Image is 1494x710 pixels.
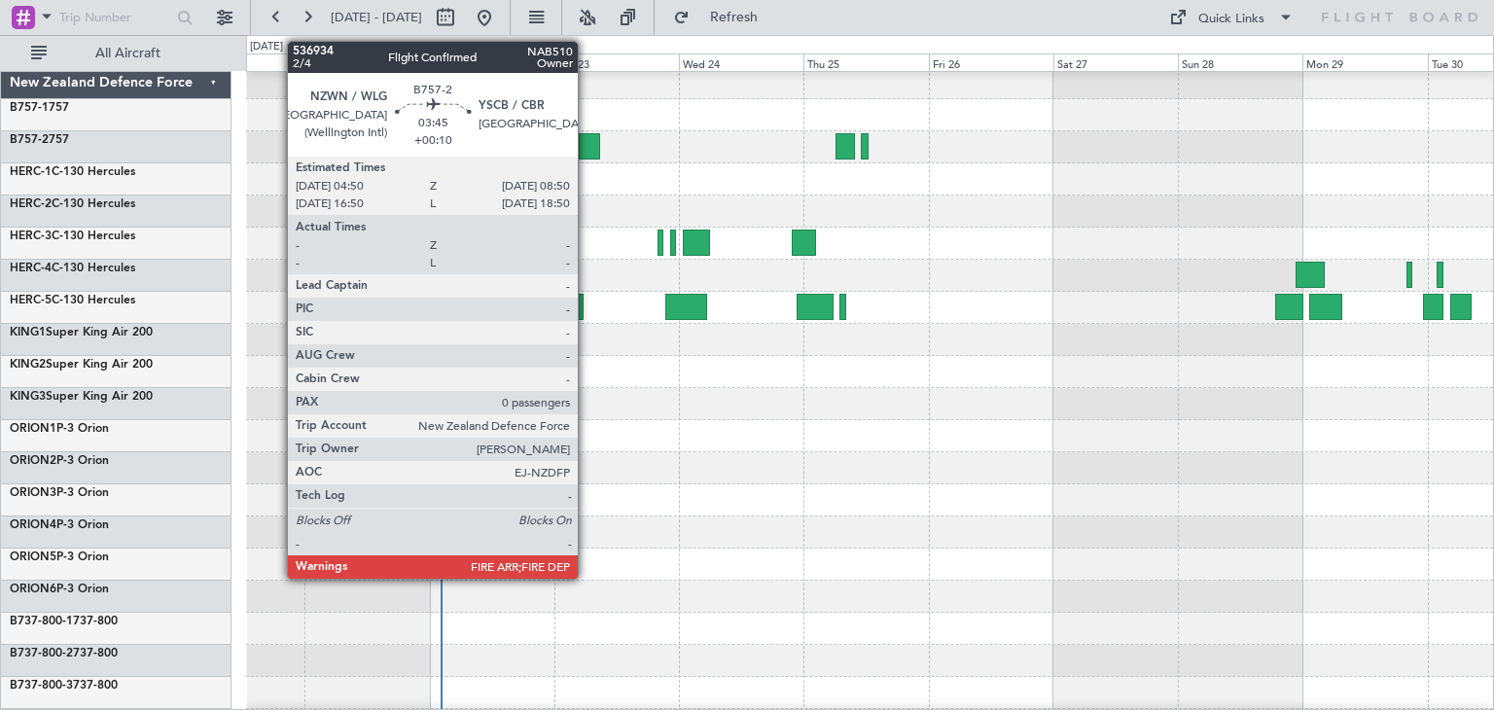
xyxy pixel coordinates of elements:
div: Sun 21 [304,53,429,71]
div: Thu 25 [803,53,928,71]
span: HERC-5 [10,295,52,306]
button: All Aircraft [21,38,211,69]
span: ORION6 [10,584,56,595]
div: Wed 24 [679,53,803,71]
input: Trip Number [59,3,171,32]
a: HERC-4C-130 Hercules [10,263,135,274]
a: ORION5P-3 Orion [10,551,109,563]
span: B737-800-3 [10,680,73,692]
span: KING3 [10,391,46,403]
button: Refresh [664,2,781,33]
div: Mon 22 [430,53,554,71]
span: ORION1 [10,423,56,435]
div: Fri 26 [929,53,1053,71]
span: ORION2 [10,455,56,467]
span: B737-800-1 [10,616,73,627]
a: B757-2757 [10,134,69,146]
span: All Aircraft [51,47,205,60]
a: HERC-3C-130 Hercules [10,231,135,242]
a: B757-1757 [10,102,69,114]
span: Refresh [694,11,775,24]
span: HERC-2 [10,198,52,210]
a: B737-800-2737-800 [10,648,118,659]
span: ORION3 [10,487,56,499]
span: [DATE] - [DATE] [331,9,422,26]
span: B757-2 [10,134,49,146]
button: Quick Links [1159,2,1303,33]
span: ORION4 [10,519,56,531]
a: ORION1P-3 Orion [10,423,109,435]
a: ORION2P-3 Orion [10,455,109,467]
span: HERC-4 [10,263,52,274]
span: HERC-1 [10,166,52,178]
a: ORION6P-3 Orion [10,584,109,595]
div: Tue 23 [554,53,679,71]
a: KING3Super King Air 200 [10,391,153,403]
a: ORION4P-3 Orion [10,519,109,531]
div: Sat 27 [1053,53,1178,71]
div: [DATE] [250,39,283,55]
a: HERC-2C-130 Hercules [10,198,135,210]
span: KING2 [10,359,46,371]
div: Mon 29 [1302,53,1427,71]
a: B737-800-3737-800 [10,680,118,692]
span: B757-1 [10,102,49,114]
span: HERC-3 [10,231,52,242]
a: HERC-1C-130 Hercules [10,166,135,178]
a: KING2Super King Air 200 [10,359,153,371]
a: ORION3P-3 Orion [10,487,109,499]
a: B737-800-1737-800 [10,616,118,627]
a: HERC-5C-130 Hercules [10,295,135,306]
div: Quick Links [1198,10,1264,29]
span: B737-800-2 [10,648,73,659]
div: Sun 28 [1178,53,1302,71]
span: KING1 [10,327,46,338]
span: ORION5 [10,551,56,563]
a: KING1Super King Air 200 [10,327,153,338]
